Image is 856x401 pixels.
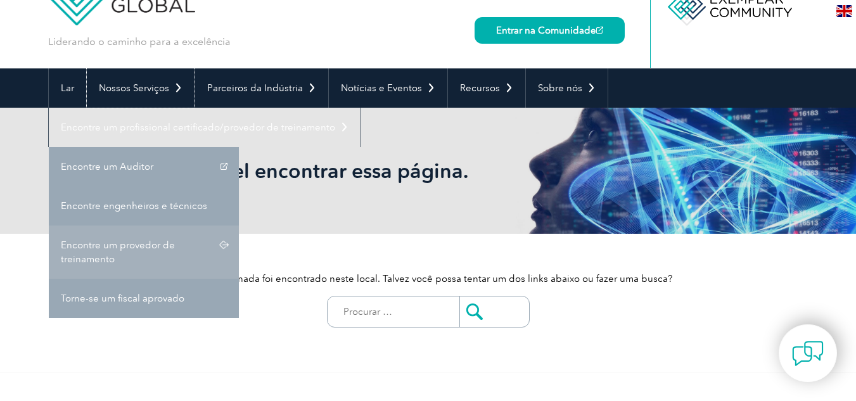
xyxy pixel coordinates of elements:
[61,161,153,172] font: Encontre um Auditor
[496,25,596,36] font: Entrar na Comunidade
[61,122,335,133] font: Encontre um profissional certificado/provedor de treinamento
[48,35,231,48] font: Liderando o caminho para a excelência
[329,68,447,108] a: Notícias e Eventos
[61,293,184,304] font: Torne-se um fiscal aprovado
[49,279,239,318] a: Torne-se um fiscal aprovado
[61,82,74,94] font: Lar
[459,296,529,327] input: Submit
[61,239,175,265] font: Encontre um provedor de treinamento
[49,147,239,186] a: Encontre um Auditor
[526,68,608,108] a: Sobre nós
[448,68,525,108] a: Recursos
[184,273,672,284] font: Parece que nada foi encontrado neste local. Talvez você possa tentar um dos links abaixo ou fazer...
[49,186,239,226] a: Encontre engenheiros e técnicos
[538,82,582,94] font: Sobre nós
[61,200,207,212] font: Encontre engenheiros e técnicos
[341,82,422,94] font: Notícias e Eventos
[49,226,239,279] a: Encontre um provedor de treinamento
[207,82,303,94] font: Parceiros da Indústria
[48,158,468,183] font: Ops! Não foi possível encontrar essa página.
[596,27,603,34] img: open_square.png
[49,68,86,108] a: Lar
[836,5,852,17] img: en
[460,82,500,94] font: Recursos
[99,82,169,94] font: Nossos Serviços
[792,338,824,369] img: contact-chat.png
[87,68,195,108] a: Nossos Serviços
[49,108,361,147] a: Encontre um profissional certificado/provedor de treinamento
[475,17,625,44] a: Entrar na Comunidade
[195,68,328,108] a: Parceiros da Indústria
